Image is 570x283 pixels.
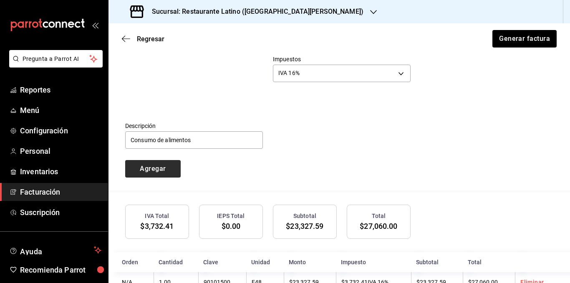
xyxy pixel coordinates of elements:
[20,245,91,255] span: Ayuda
[198,252,247,272] th: Clave
[122,35,164,43] button: Regresar
[20,84,101,95] span: Reportes
[137,35,164,43] span: Regresar
[145,7,363,17] h3: Sucursal: Restaurante Latino ([GEOGRAPHIC_DATA][PERSON_NAME])
[360,222,397,230] span: $27,060.00
[125,131,263,149] input: 250 caracteres
[20,145,101,157] span: Personal
[20,105,101,116] span: Menú
[20,264,101,275] span: Recomienda Parrot
[108,252,154,272] th: Orden
[217,212,245,220] h3: IEPS Total
[411,252,463,272] th: Subtotal
[23,55,90,63] span: Pregunta a Parrot AI
[125,123,263,128] label: Descripción
[20,207,101,218] span: Suscripción
[336,252,411,272] th: Impuesto
[154,252,198,272] th: Cantidad
[246,252,284,272] th: Unidad
[92,22,98,28] button: open_drawer_menu
[140,222,174,230] span: $3,732.41
[286,222,323,230] span: $23,327.59
[278,69,300,77] span: IVA 16%
[492,30,557,48] button: Generar factura
[293,212,316,220] h3: Subtotal
[6,60,103,69] a: Pregunta a Parrot AI
[222,222,241,230] span: $0.00
[9,50,103,68] button: Pregunta a Parrot AI
[145,212,169,220] h3: IVA Total
[20,125,101,136] span: Configuración
[20,186,101,198] span: Facturación
[20,166,101,177] span: Inventarios
[463,252,515,272] th: Total
[273,56,411,62] label: Impuestos
[284,252,336,272] th: Monto
[372,212,386,220] h3: Total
